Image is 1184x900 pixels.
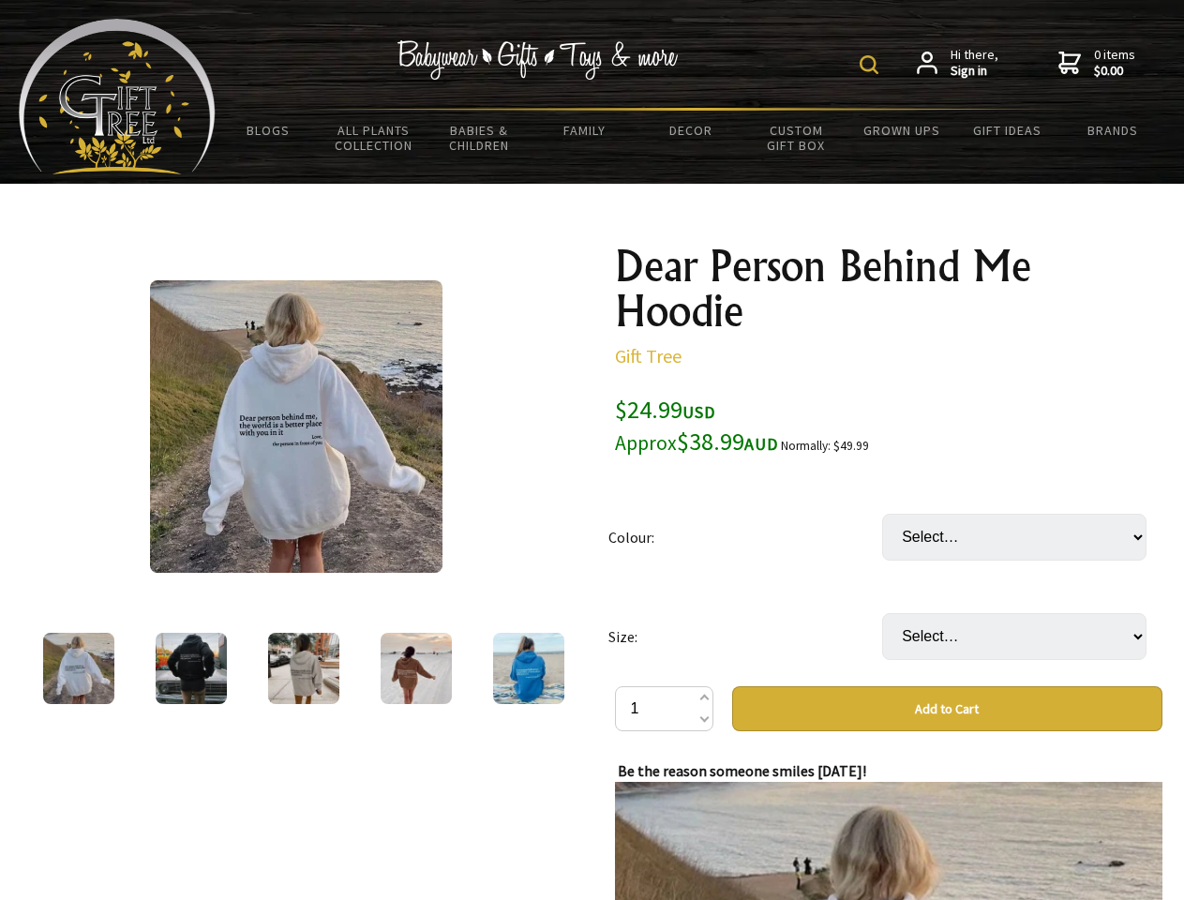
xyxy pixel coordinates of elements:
td: Size: [608,587,882,686]
span: 0 items [1094,46,1135,80]
a: Brands [1060,111,1166,150]
img: Dear Person Behind Me Hoodie [268,633,339,704]
a: BLOGS [216,111,322,150]
strong: $0.00 [1094,63,1135,80]
a: All Plants Collection [322,111,427,165]
img: Dear Person Behind Me Hoodie [381,633,452,704]
img: Babywear - Gifts - Toys & more [397,40,679,80]
button: Add to Cart [732,686,1162,731]
img: Dear Person Behind Me Hoodie [493,633,564,704]
span: AUD [744,433,778,455]
a: Custom Gift Box [743,111,849,165]
a: Gift Tree [615,344,682,367]
img: Dear Person Behind Me Hoodie [43,633,114,704]
img: product search [860,55,878,74]
img: Babyware - Gifts - Toys and more... [19,19,216,174]
a: Gift Ideas [954,111,1060,150]
a: Grown Ups [848,111,954,150]
img: Dear Person Behind Me Hoodie [156,633,227,704]
span: USD [682,401,715,423]
a: Babies & Children [427,111,532,165]
a: Family [532,111,638,150]
a: 0 items$0.00 [1058,47,1135,80]
span: $24.99 $38.99 [615,394,778,457]
small: Approx [615,430,677,456]
a: Hi there,Sign in [917,47,998,80]
strong: Sign in [951,63,998,80]
td: Colour: [608,487,882,587]
span: Hi there, [951,47,998,80]
h1: Dear Person Behind Me Hoodie [615,244,1162,334]
img: Dear Person Behind Me Hoodie [150,280,442,573]
small: Normally: $49.99 [781,438,869,454]
a: Decor [637,111,743,150]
